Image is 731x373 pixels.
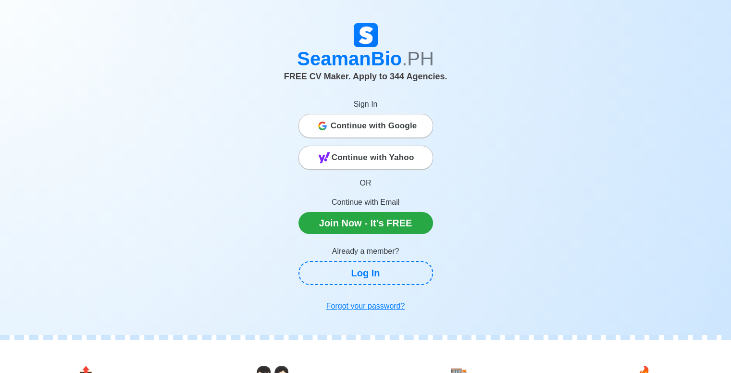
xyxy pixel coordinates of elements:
[298,177,433,189] p: OR
[298,114,433,138] button: Continue with Google
[354,23,378,47] img: Logo
[298,261,433,285] a: Log In
[284,72,447,81] span: FREE CV Maker. Apply to 344 Agencies.
[402,48,434,69] span: .PH
[298,212,433,234] a: Join Now - It's FREE
[332,148,414,167] span: Continue with Yahoo
[298,297,433,316] a: Forgot your password?
[298,99,433,110] p: Sign In
[99,47,632,70] h1: SeamanBio
[331,116,417,136] span: Continue with Google
[298,197,433,208] p: Continue with Email
[298,146,433,170] button: Continue with Yahoo
[326,302,405,310] u: Forgot your password?
[298,246,433,257] p: Already a member?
